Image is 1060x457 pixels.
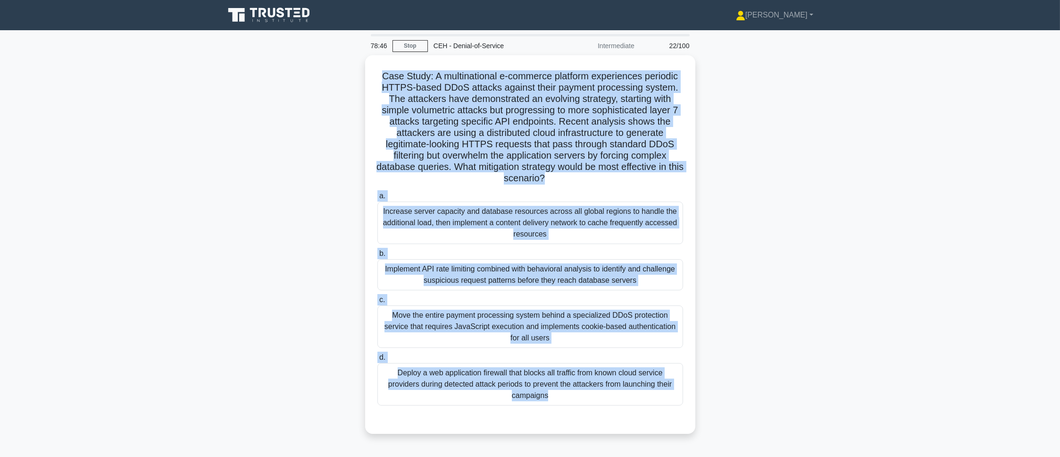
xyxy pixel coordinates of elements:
[377,305,683,348] div: Move the entire payment processing system behind a specialized DDoS protection service that requi...
[377,363,683,406] div: Deploy a web application firewall that blocks all traffic from known cloud service providers duri...
[365,36,392,55] div: 78:46
[379,353,385,361] span: d.
[428,36,558,55] div: CEH - Denial-of-Service
[377,202,683,244] div: Increase server capacity and database resources across all global regions to handle the additiona...
[377,259,683,290] div: Implement API rate limiting combined with behavioral analysis to identify and challenge suspiciou...
[379,296,385,304] span: c.
[558,36,640,55] div: Intermediate
[713,6,836,25] a: [PERSON_NAME]
[376,70,684,185] h5: Case Study: A multinational e-commerce platform experiences periodic HTTPS-based DDoS attacks aga...
[379,192,385,200] span: a.
[392,40,428,52] a: Stop
[379,249,385,257] span: b.
[640,36,695,55] div: 22/100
